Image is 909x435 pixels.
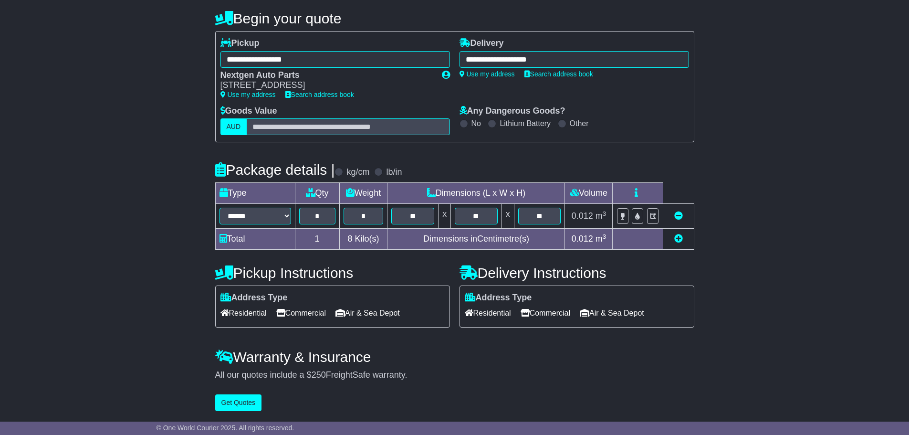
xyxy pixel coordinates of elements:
[220,118,247,135] label: AUD
[215,370,694,381] div: All our quotes include a $ FreightSafe warranty.
[596,234,606,244] span: m
[565,183,613,204] td: Volume
[524,70,593,78] a: Search address book
[460,265,694,281] h4: Delivery Instructions
[521,306,570,320] span: Commercial
[215,11,694,26] h4: Begin your quote
[439,204,451,229] td: x
[215,183,295,204] td: Type
[215,162,335,178] h4: Package details |
[295,183,339,204] td: Qty
[346,167,369,178] label: kg/cm
[387,183,565,204] td: Dimensions (L x W x H)
[580,306,644,320] span: Air & Sea Depot
[471,119,481,128] label: No
[570,119,589,128] label: Other
[465,306,511,320] span: Residential
[603,210,606,217] sup: 3
[674,211,683,221] a: Remove this item
[572,211,593,221] span: 0.012
[460,106,565,117] label: Any Dangerous Goods?
[502,204,514,229] td: x
[572,234,593,244] span: 0.012
[295,229,339,250] td: 1
[220,70,432,81] div: Nextgen Auto Parts
[220,293,288,303] label: Address Type
[500,119,551,128] label: Lithium Battery
[339,183,387,204] td: Weight
[465,293,532,303] label: Address Type
[387,229,565,250] td: Dimensions in Centimetre(s)
[215,349,694,365] h4: Warranty & Insurance
[220,80,432,91] div: [STREET_ADDRESS]
[220,91,276,98] a: Use my address
[215,394,262,411] button: Get Quotes
[312,370,326,380] span: 250
[339,229,387,250] td: Kilo(s)
[460,70,515,78] a: Use my address
[220,306,267,320] span: Residential
[596,211,606,221] span: m
[603,233,606,240] sup: 3
[285,91,354,98] a: Search address book
[674,234,683,244] a: Add new item
[220,38,260,49] label: Pickup
[276,306,326,320] span: Commercial
[215,229,295,250] td: Total
[460,38,504,49] label: Delivery
[347,234,352,244] span: 8
[157,424,294,432] span: © One World Courier 2025. All rights reserved.
[220,106,277,117] label: Goods Value
[215,265,450,281] h4: Pickup Instructions
[335,306,400,320] span: Air & Sea Depot
[386,167,402,178] label: lb/in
